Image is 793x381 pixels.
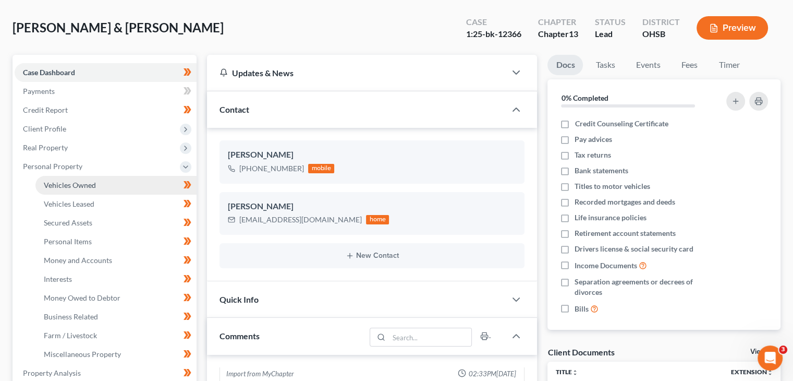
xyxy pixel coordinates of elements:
div: Updates & News [219,67,493,78]
span: Client Profile [23,124,66,133]
span: Income Documents [575,260,637,271]
i: unfold_more [767,370,773,376]
a: Farm / Livestock [35,326,197,345]
span: Drivers license & social security card [575,244,693,254]
div: [EMAIL_ADDRESS][DOMAIN_NAME] [239,215,362,225]
a: Payments [15,82,197,101]
button: New Contact [228,252,516,260]
span: Titles to motor vehicles [575,181,650,192]
span: Tax returns [575,150,611,160]
a: Money and Accounts [35,251,197,270]
div: Import from MyChapter [226,369,294,379]
span: Life insurance policies [575,212,646,223]
span: 02:33PM[DATE] [468,369,516,379]
span: Comments [219,331,260,341]
span: Bills [575,304,589,314]
a: Credit Report [15,101,197,120]
div: OHSB [642,28,680,40]
iframe: Intercom live chat [758,346,783,371]
div: [PERSON_NAME] [228,200,516,213]
span: 13 [569,29,578,39]
span: Recorded mortgages and deeds [575,197,675,207]
span: Bank statements [575,165,628,176]
div: Lead [595,28,626,40]
a: Timer [710,55,748,75]
span: Real Property [23,143,68,152]
span: Personal Property [23,162,82,171]
a: Interests [35,270,197,289]
span: Business Related [44,312,98,321]
span: Property Analysis [23,368,81,377]
i: unfold_more [572,370,578,376]
span: Secured Assets [44,218,92,227]
a: Money Owed to Debtor [35,289,197,307]
div: District [642,16,680,28]
span: Credit Report [23,105,68,114]
div: Client Documents [547,347,614,358]
a: View All [750,348,776,355]
div: Chapter [538,28,578,40]
span: [PERSON_NAME] & [PERSON_NAME] [13,20,224,35]
a: Personal Items [35,232,197,251]
div: home [366,215,389,224]
a: Vehicles Leased [35,195,197,213]
button: Preview [697,16,768,40]
span: Quick Info [219,294,259,304]
a: Titleunfold_more [556,368,578,376]
a: Case Dashboard [15,63,197,82]
div: Case [466,16,521,28]
span: Farm / Livestock [44,331,97,340]
a: Extensionunfold_more [731,368,773,376]
span: Money Owed to Debtor [44,293,120,302]
span: Separation agreements or decrees of divorces [575,277,713,297]
a: Tasks [587,55,623,75]
input: Search... [389,328,472,346]
a: Fees [673,55,706,75]
span: Personal Items [44,237,92,246]
span: Case Dashboard [23,68,75,77]
span: Miscellaneous Property [44,350,121,359]
strong: 0% Completed [561,93,608,102]
a: Vehicles Owned [35,176,197,195]
span: Payments [23,87,55,96]
div: Chapter [538,16,578,28]
a: Events [627,55,668,75]
div: 1:25-bk-12366 [466,28,521,40]
div: mobile [308,164,334,173]
span: Retirement account statements [575,228,676,239]
a: Secured Assets [35,213,197,232]
span: Vehicles Leased [44,199,94,208]
span: 3 [779,346,787,354]
span: Contact [219,104,249,114]
a: Docs [547,55,583,75]
div: Status [595,16,626,28]
span: Vehicles Owned [44,181,96,189]
span: Pay advices [575,134,612,145]
span: Credit Counseling Certificate [575,118,668,129]
div: [PHONE_NUMBER] [239,163,304,174]
a: Miscellaneous Property [35,345,197,364]
a: Business Related [35,307,197,326]
span: Interests [44,275,72,283]
span: Money and Accounts [44,256,112,265]
div: [PERSON_NAME] [228,149,516,161]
